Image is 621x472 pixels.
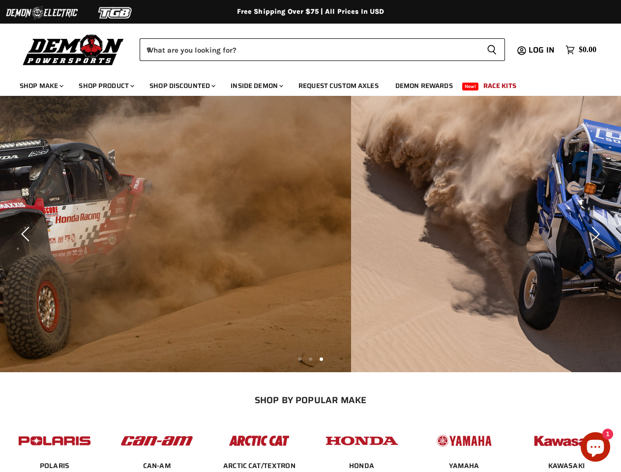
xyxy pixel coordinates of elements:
ul: Main menu [12,72,594,96]
a: CAN-AM [143,461,171,470]
a: $0.00 [561,43,601,57]
a: POLARIS [40,461,69,470]
img: Demon Electric Logo 2 [5,3,79,22]
img: POPULAR_MAKE_logo_3_027535af-6171-4c5e-a9bc-f0eccd05c5d6.jpg [221,426,297,456]
span: New! [462,83,479,90]
img: Demon Powersports [20,32,127,67]
span: KAWASAKI [548,461,585,471]
span: YAMAHA [449,461,479,471]
span: Log in [529,44,555,56]
img: POPULAR_MAKE_logo_2_dba48cf1-af45-46d4-8f73-953a0f002620.jpg [16,426,93,456]
button: Next [584,224,604,244]
button: Search [479,38,505,61]
li: Page dot 2 [309,357,312,361]
span: HONDA [349,461,374,471]
li: Page dot 3 [320,357,323,361]
a: HONDA [349,461,374,470]
img: POPULAR_MAKE_logo_1_adc20308-ab24-48c4-9fac-e3c1a623d575.jpg [118,426,195,456]
img: POPULAR_MAKE_logo_4_4923a504-4bac-4306-a1be-165a52280178.jpg [324,426,400,456]
li: Page dot 1 [298,357,301,361]
span: $0.00 [579,45,596,55]
inbox-online-store-chat: Shopify online store chat [578,432,613,464]
a: Race Kits [476,76,524,96]
a: Shop Discounted [142,76,221,96]
img: TGB Logo 2 [79,3,152,22]
a: Shop Product [71,76,140,96]
a: YAMAHA [449,461,479,470]
form: Product [140,38,505,61]
a: Demon Rewards [388,76,460,96]
a: Log in [524,46,561,55]
span: POLARIS [40,461,69,471]
a: Request Custom Axles [291,76,386,96]
h2: SHOP BY POPULAR MAKE [12,395,609,405]
button: Previous [17,224,37,244]
span: ARCTIC CAT/TEXTRON [223,461,296,471]
a: Inside Demon [223,76,289,96]
a: Shop Make [12,76,69,96]
a: ARCTIC CAT/TEXTRON [223,461,296,470]
img: POPULAR_MAKE_logo_6_76e8c46f-2d1e-4ecc-b320-194822857d41.jpg [528,426,605,456]
img: POPULAR_MAKE_logo_5_20258e7f-293c-4aac-afa8-159eaa299126.jpg [426,426,503,456]
span: CAN-AM [143,461,171,471]
input: When autocomplete results are available use up and down arrows to review and enter to select [140,38,479,61]
a: KAWASAKI [548,461,585,470]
